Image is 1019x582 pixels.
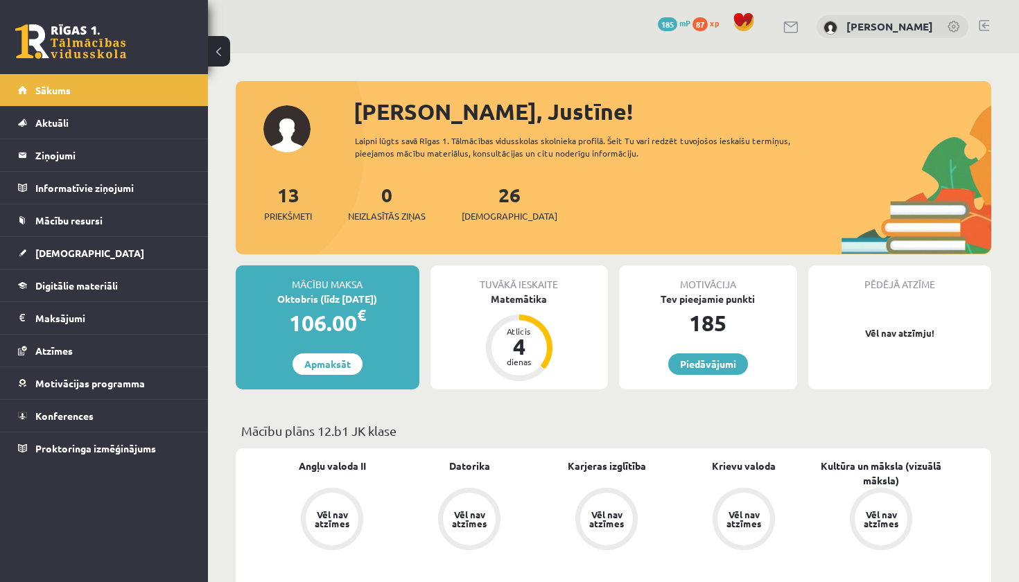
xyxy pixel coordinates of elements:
[498,327,540,335] div: Atlicis
[449,459,490,473] a: Datorika
[35,279,118,292] span: Digitālie materiāli
[35,344,73,357] span: Atzīmes
[462,182,557,223] a: 26[DEMOGRAPHIC_DATA]
[18,204,191,236] a: Mācību resursi
[264,209,312,223] span: Priekšmeti
[241,421,986,440] p: Mācību plāns 12.b1 JK klase
[263,488,401,553] a: Vēl nav atzīmes
[846,19,933,33] a: [PERSON_NAME]
[815,326,985,340] p: Vēl nav atzīmju!
[675,488,812,553] a: Vēl nav atzīmes
[18,302,191,334] a: Maksājumi
[812,488,950,553] a: Vēl nav atzīmes
[15,24,126,59] a: Rīgas 1. Tālmācības vidusskola
[450,510,489,528] div: Vēl nav atzīmes
[18,367,191,399] a: Motivācijas programma
[812,459,950,488] a: Kultūra un māksla (vizuālā māksla)
[679,17,690,28] span: mP
[264,182,312,223] a: 13Priekšmeti
[587,510,626,528] div: Vēl nav atzīmes
[35,442,156,455] span: Proktoringa izmēģinājums
[724,510,763,528] div: Vēl nav atzīmes
[236,292,419,306] div: Oktobris (līdz [DATE])
[357,305,366,325] span: €
[693,17,726,28] a: 87 xp
[313,510,351,528] div: Vēl nav atzīmes
[293,353,363,375] a: Apmaksāt
[348,209,426,223] span: Neizlasītās ziņas
[430,292,609,383] a: Matemātika Atlicis 4 dienas
[538,488,675,553] a: Vēl nav atzīmes
[18,74,191,106] a: Sākums
[18,107,191,139] a: Aktuāli
[35,84,71,96] span: Sākums
[35,377,145,389] span: Motivācijas programma
[498,358,540,366] div: dienas
[401,488,538,553] a: Vēl nav atzīmes
[619,265,797,292] div: Motivācija
[430,292,609,306] div: Matemātika
[658,17,690,28] a: 185 mP
[462,209,557,223] span: [DEMOGRAPHIC_DATA]
[658,17,677,31] span: 185
[35,172,191,204] legend: Informatīvie ziņojumi
[354,95,991,128] div: [PERSON_NAME], Justīne!
[619,292,797,306] div: Tev pieejamie punkti
[862,510,900,528] div: Vēl nav atzīmes
[18,172,191,204] a: Informatīvie ziņojumi
[693,17,708,31] span: 87
[824,21,837,35] img: Justīne Everte
[236,265,419,292] div: Mācību maksa
[35,139,191,171] legend: Ziņojumi
[35,247,144,259] span: [DEMOGRAPHIC_DATA]
[712,459,776,473] a: Krievu valoda
[35,214,103,227] span: Mācību resursi
[18,237,191,269] a: [DEMOGRAPHIC_DATA]
[35,116,69,129] span: Aktuāli
[498,335,540,358] div: 4
[18,335,191,367] a: Atzīmes
[18,432,191,464] a: Proktoringa izmēģinājums
[18,400,191,432] a: Konferences
[18,270,191,301] a: Digitālie materiāli
[236,306,419,339] div: 106.00
[35,302,191,334] legend: Maksājumi
[299,459,366,473] a: Angļu valoda II
[808,265,992,292] div: Pēdējā atzīme
[18,139,191,171] a: Ziņojumi
[355,134,808,159] div: Laipni lūgts savā Rīgas 1. Tālmācības vidusskolas skolnieka profilā. Šeit Tu vari redzēt tuvojošo...
[348,182,426,223] a: 0Neizlasītās ziņas
[430,265,609,292] div: Tuvākā ieskaite
[710,17,719,28] span: xp
[35,409,94,422] span: Konferences
[619,306,797,339] div: 185
[668,353,748,375] a: Piedāvājumi
[568,459,646,473] a: Karjeras izglītība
